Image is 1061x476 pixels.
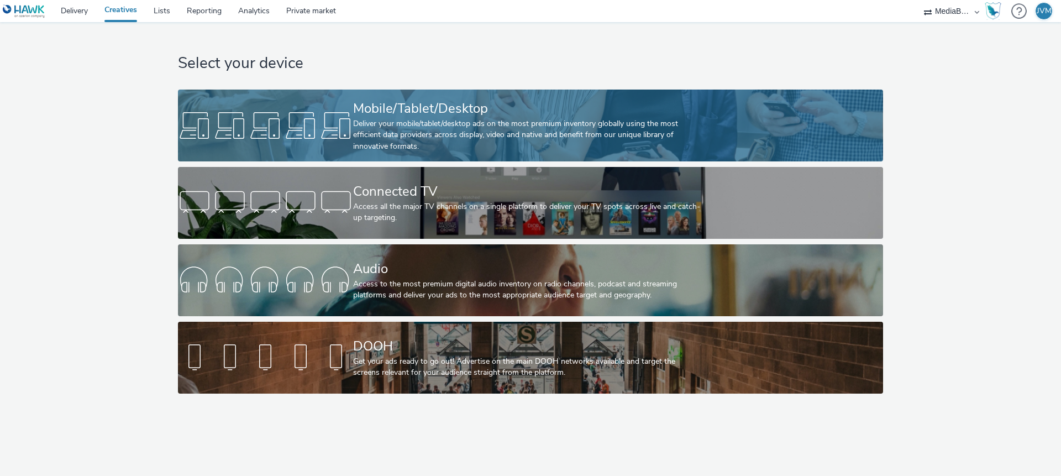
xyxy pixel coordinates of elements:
a: AudioAccess to the most premium digital audio inventory on radio channels, podcast and streaming ... [178,244,883,316]
div: Access to the most premium digital audio inventory on radio channels, podcast and streaming platf... [353,279,703,301]
div: Connected TV [353,182,703,201]
a: Mobile/Tablet/DesktopDeliver your mobile/tablet/desktop ads on the most premium inventory globall... [178,90,883,161]
img: Hawk Academy [985,2,1001,20]
div: Deliver your mobile/tablet/desktop ads on the most premium inventory globally using the most effi... [353,118,703,152]
div: Get your ads ready to go out! Advertise on the main DOOH networks available and target the screen... [353,356,703,379]
div: Access all the major TV channels on a single platform to deliver your TV spots across live and ca... [353,201,703,224]
div: Mobile/Tablet/Desktop [353,99,703,118]
a: Hawk Academy [985,2,1006,20]
a: Connected TVAccess all the major TV channels on a single platform to deliver your TV spots across... [178,167,883,239]
img: undefined Logo [3,4,45,18]
div: DOOH [353,337,703,356]
a: DOOHGet your ads ready to go out! Advertise on the main DOOH networks available and target the sc... [178,322,883,394]
div: JVM [1037,3,1052,19]
div: Audio [353,259,703,279]
h1: Select your device [178,53,883,74]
